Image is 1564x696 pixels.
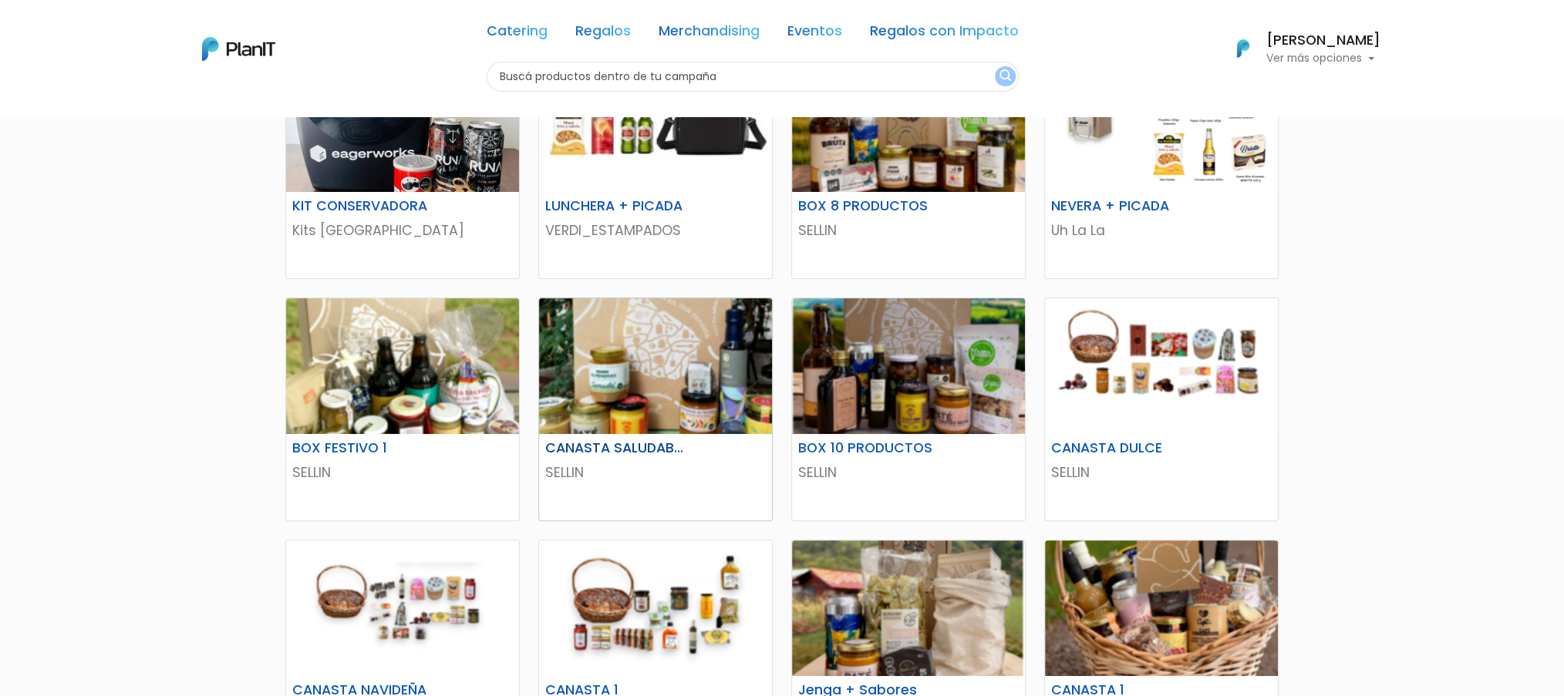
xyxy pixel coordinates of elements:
p: SELLIN [1051,462,1272,482]
h6: BOX 10 PRODUCTOS [789,440,949,456]
img: thumb_Captura_de_pantalla_2025-09-03_095952.png [539,298,772,434]
h6: KIT CONSERVADORA [283,198,443,214]
a: LUNCHERA + PICADA VERDI_ESTAMPADOS [538,55,773,279]
h6: LUNCHERA + PICADA [536,198,696,214]
img: thumb_Captura_de_pantalla_2025-09-08_164940.png [792,298,1025,434]
a: Eventos [787,25,842,43]
img: thumb_Dise%C3%B1o_sin_t%C3%ADtulo_-_2024-12-19T140550.294.png [1045,56,1278,192]
img: thumb_Captura_de_pantalla_2025-09-03_094502.png [1045,540,1278,676]
a: Merchandising [659,25,760,43]
p: SELLIN [798,462,1019,482]
img: PlanIt Logo [202,37,275,61]
a: KIT CONSERVADORA Kits [GEOGRAPHIC_DATA] [285,55,520,279]
p: SELLIN [292,462,513,482]
h6: CANASTA SALUDABLE [536,440,696,456]
a: CANASTA DULCE SELLIN [1044,298,1279,521]
p: Ver más opciones [1266,53,1380,64]
img: thumb_686e9e4f7c7ae_20.png [792,540,1025,676]
img: thumb_Captura_de_pantalla_2025-09-29_123340.png [1045,298,1278,434]
p: SELLIN [798,220,1019,240]
a: NEVERA + PICADA Uh La La [1044,55,1279,279]
p: Uh La La [1051,220,1272,240]
p: Kits [GEOGRAPHIC_DATA] [292,220,513,240]
h6: [PERSON_NAME] [1266,34,1380,48]
p: VERDI_ESTAMPADOS [545,220,766,240]
h6: BOX 8 PRODUCTOS [789,198,949,214]
img: thumb_Captura_de_pantalla_2025-09-03_095418.png [286,298,519,434]
img: thumb_PHOTO-2024-03-26-08-59-59_2.jpg [286,56,519,192]
a: BOX 10 PRODUCTOS SELLIN [791,298,1026,521]
h6: CANASTA DULCE [1042,440,1202,456]
a: BOX 8 PRODUCTOS SELLIN [791,55,1026,279]
img: thumb_6882808d94dd4_15.png [792,56,1025,192]
div: ¿Necesitás ayuda? [79,15,222,45]
h6: BOX FESTIVO 1 [283,440,443,456]
button: PlanIt Logo [PERSON_NAME] Ver más opciones [1217,29,1380,69]
input: Buscá productos dentro de tu campaña [487,62,1019,92]
img: thumb_Captura_de_pantalla_2025-09-29_123658.png [286,540,519,676]
img: thumb_Captura_de_pantalla_2025-09-29_121831.png [539,540,772,676]
a: Regalos [575,25,631,43]
a: BOX FESTIVO 1 SELLIN [285,298,520,521]
a: Catering [487,25,548,43]
img: search_button-432b6d5273f82d61273b3651a40e1bd1b912527efae98b1b7a1b2c0702e16a8d.svg [999,69,1011,84]
p: SELLIN [545,462,766,482]
img: thumb_B5069BE2-F4D7-4801-A181-DF9E184C69A6.jpeg [539,56,772,192]
a: CANASTA SALUDABLE SELLIN [538,298,773,521]
h6: NEVERA + PICADA [1042,198,1202,214]
a: Regalos con Impacto [870,25,1019,43]
img: PlanIt Logo [1226,32,1260,66]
